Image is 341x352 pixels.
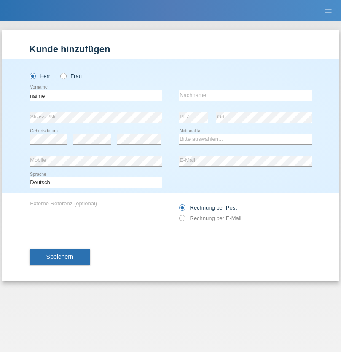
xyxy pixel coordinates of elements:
[46,253,73,260] span: Speichern
[179,215,185,226] input: Rechnung per E-Mail
[179,215,242,221] label: Rechnung per E-Mail
[324,7,333,15] i: menu
[179,204,185,215] input: Rechnung per Post
[60,73,82,79] label: Frau
[30,44,312,54] h1: Kunde hinzufügen
[179,204,237,211] label: Rechnung per Post
[30,73,51,79] label: Herr
[30,73,35,78] input: Herr
[30,249,90,265] button: Speichern
[60,73,66,78] input: Frau
[320,8,337,13] a: menu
